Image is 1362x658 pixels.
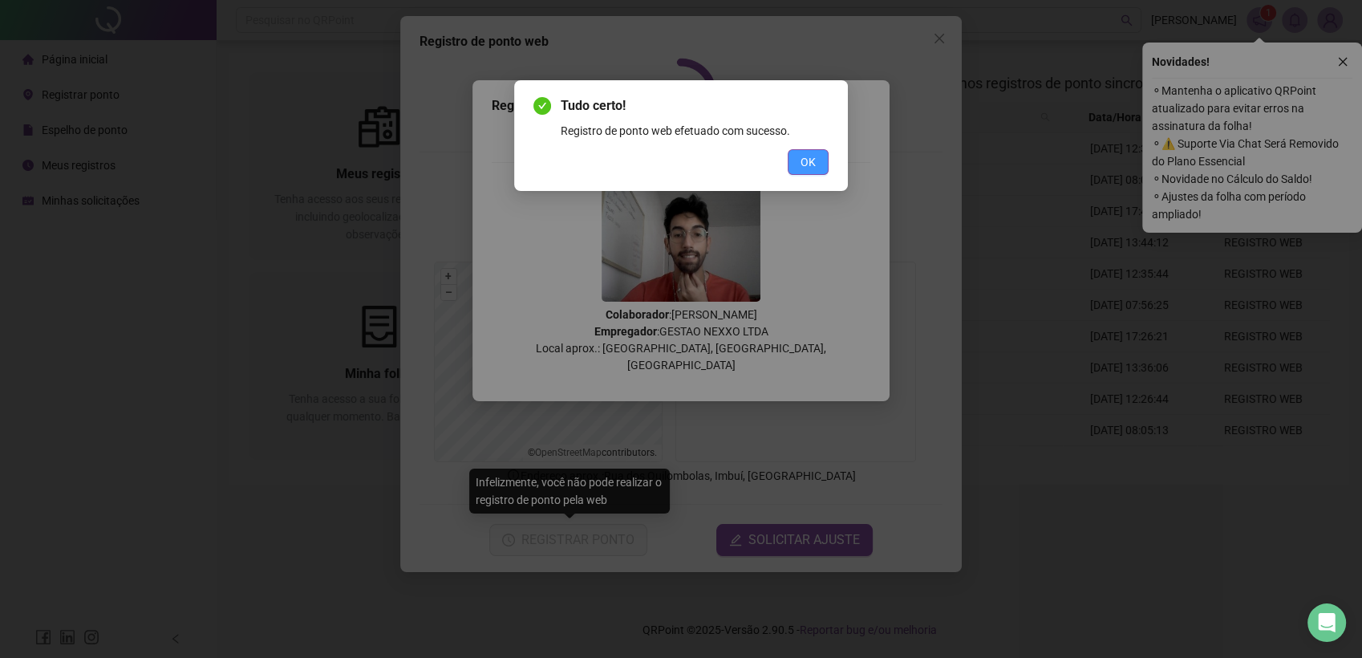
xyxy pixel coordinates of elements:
button: OK [788,149,829,175]
span: OK [801,153,816,171]
div: Registro de ponto web efetuado com sucesso. [561,122,829,140]
div: Open Intercom Messenger [1307,603,1346,642]
span: Tudo certo! [561,96,829,116]
span: check-circle [533,97,551,115]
